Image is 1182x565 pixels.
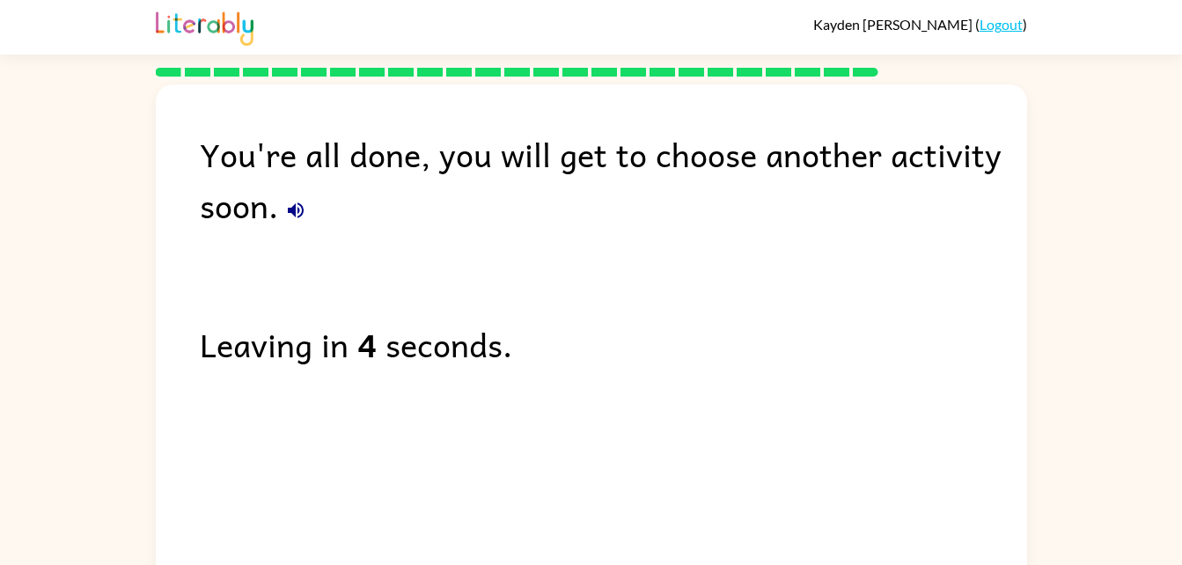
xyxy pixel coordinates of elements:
[156,7,253,46] img: Literably
[200,319,1027,370] div: Leaving in seconds.
[813,16,1027,33] div: ( )
[357,319,377,370] b: 4
[200,128,1027,231] div: You're all done, you will get to choose another activity soon.
[813,16,975,33] span: Kayden [PERSON_NAME]
[980,16,1023,33] a: Logout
